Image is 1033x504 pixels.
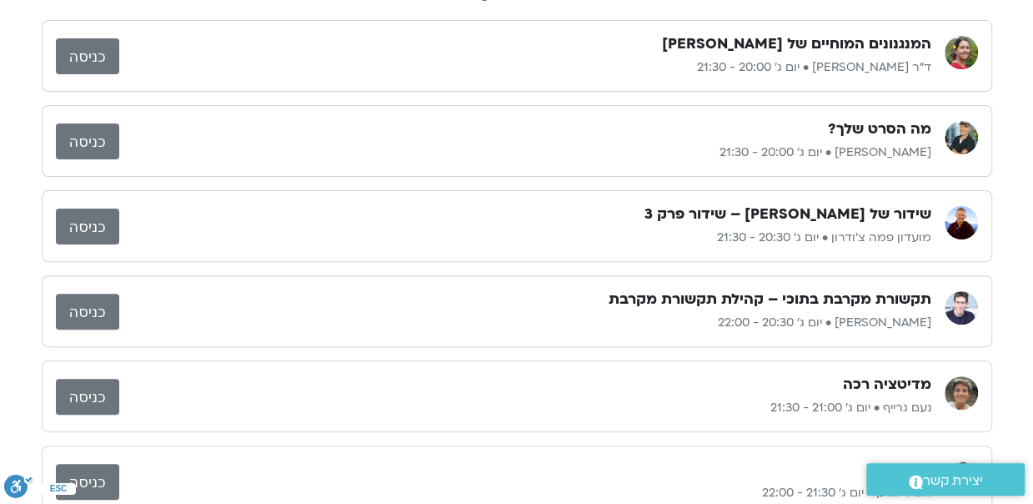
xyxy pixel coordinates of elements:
h3: שידור של [PERSON_NAME] – שידור פרק 3 [644,204,931,224]
a: כניסה [56,379,119,415]
h3: תקשורת מקרבת בתוכי – קהילת תקשורת מקרבת [609,290,931,310]
img: נעם גרייף [945,376,978,410]
h3: המנגנונים המוחיים של [PERSON_NAME] [662,34,931,54]
p: [PERSON_NAME] • יום ג׳ 20:00 - 21:30 [119,143,931,163]
a: כניסה [56,294,119,330]
a: כניסה [56,209,119,244]
img: ד"ר נועה אלבלדה [945,36,978,69]
a: כניסה [56,464,119,500]
a: יצירת קשר [866,463,1025,496]
p: מועדון פמה צ'ודרון • יום ג׳ 20:30 - 21:30 [119,228,931,248]
img: ערן טייכר [945,291,978,325]
p: [PERSON_NAME] • יום ג׳ 20:30 - 22:00 [119,313,931,333]
img: מועדון פמה צ'ודרון [945,206,978,239]
p: אמילי גליק • יום ג׳ 21:30 - 22:00 [119,483,931,503]
p: נעם גרייף • יום ג׳ 21:00 - 21:30 [119,398,931,418]
span: יצירת קשר [923,470,983,492]
h3: מדיטציה רכה [843,375,931,395]
img: ג'יוואן ארי בוסתן [945,121,978,154]
h3: מה הסרט שלך? [828,119,931,139]
a: כניסה [56,38,119,74]
a: כניסה [56,123,119,159]
p: ד"ר [PERSON_NAME] • יום ג׳ 20:00 - 21:30 [119,58,931,78]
